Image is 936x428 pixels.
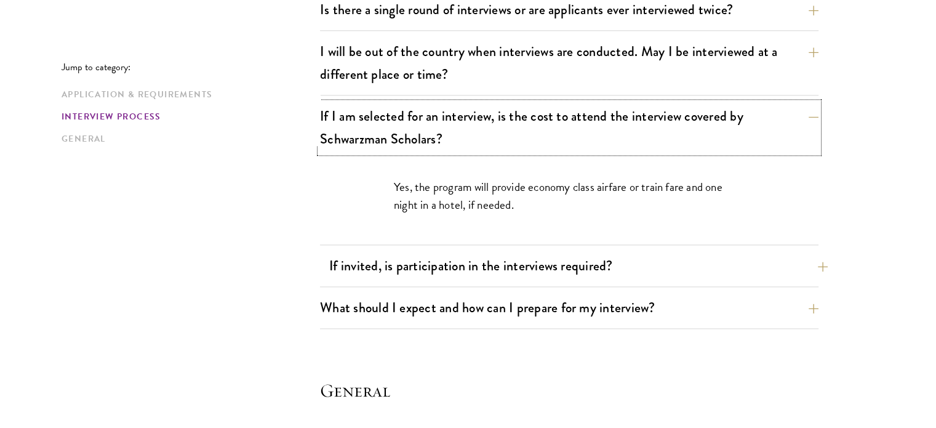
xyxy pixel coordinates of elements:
[320,378,818,403] h4: General
[62,110,313,123] a: Interview Process
[62,132,313,145] a: General
[62,88,313,101] a: Application & Requirements
[320,102,818,153] button: If I am selected for an interview, is the cost to attend the interview covered by Schwarzman Scho...
[320,294,818,321] button: What should I expect and how can I prepare for my interview?
[62,62,320,73] p: Jump to category:
[320,38,818,88] button: I will be out of the country when interviews are conducted. May I be interviewed at a different p...
[394,178,745,214] p: Yes, the program will provide economy class airfare or train fare and one night in a hotel, if ne...
[329,252,828,280] button: If invited, is participation in the interviews required?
